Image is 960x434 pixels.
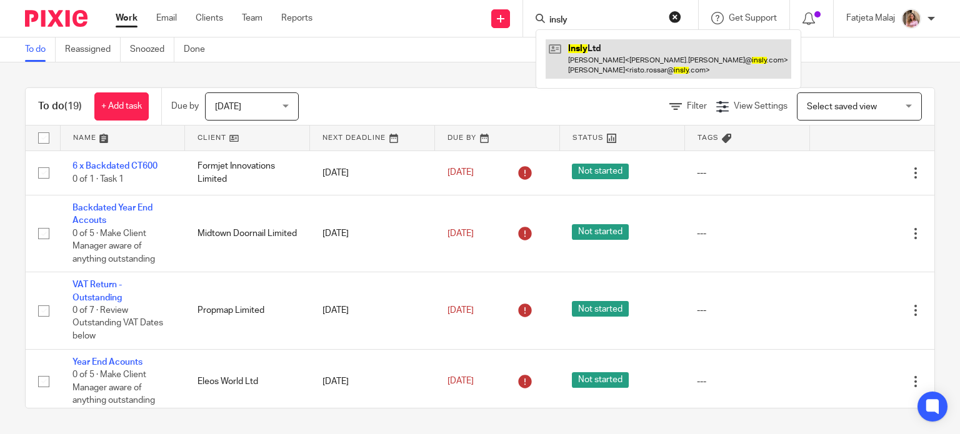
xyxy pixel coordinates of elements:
span: Filter [687,102,707,111]
span: 0 of 1 · Task 1 [72,175,124,184]
button: Clear [669,11,681,23]
h1: To do [38,100,82,113]
span: [DATE] [447,169,474,177]
span: [DATE] [447,229,474,238]
div: --- [697,375,797,388]
td: [DATE] [310,349,435,413]
p: Fatjeta Malaj [846,12,895,24]
a: To do [25,37,56,62]
div: --- [697,304,797,317]
a: Reassigned [65,37,121,62]
img: MicrosoftTeams-image%20(5).png [901,9,921,29]
a: 6 x Backdated CT600 [72,162,157,170]
input: Search [548,15,661,26]
span: Not started [572,301,629,317]
td: Propmap Limited [185,272,310,349]
td: Eleos World Ltd [185,349,310,413]
td: Midtown Doornail Limited [185,195,310,272]
a: + Add task [94,92,149,121]
a: Email [156,12,177,24]
div: --- [697,167,797,179]
span: Tags [697,134,719,141]
a: Snoozed [130,37,174,62]
a: VAT Return - Outstanding [72,280,122,302]
span: Not started [572,224,629,240]
span: Not started [572,372,629,388]
td: [DATE] [310,150,435,195]
td: Formjet Innovations Limited [185,150,310,195]
span: [DATE] [447,377,474,385]
p: Due by [171,100,199,112]
span: Select saved view [807,102,877,111]
span: (19) [64,101,82,111]
span: [DATE] [215,102,241,111]
span: 0 of 5 · Make Client Manager aware of anything outstanding [72,229,155,264]
span: Get Support [729,14,777,22]
td: [DATE] [310,195,435,272]
span: Not started [572,164,629,179]
a: Year End Acounts [72,358,142,367]
a: Work [116,12,137,24]
a: Reports [281,12,312,24]
span: 0 of 5 · Make Client Manager aware of anything outstanding [72,370,155,405]
div: --- [697,227,797,240]
a: Clients [196,12,223,24]
a: Backdated Year End Accouts [72,204,152,225]
a: Done [184,37,214,62]
img: Pixie [25,10,87,27]
span: View Settings [734,102,787,111]
span: 0 of 7 · Review Outstanding VAT Dates below [72,306,163,340]
span: [DATE] [447,306,474,315]
td: [DATE] [310,272,435,349]
a: Team [242,12,262,24]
